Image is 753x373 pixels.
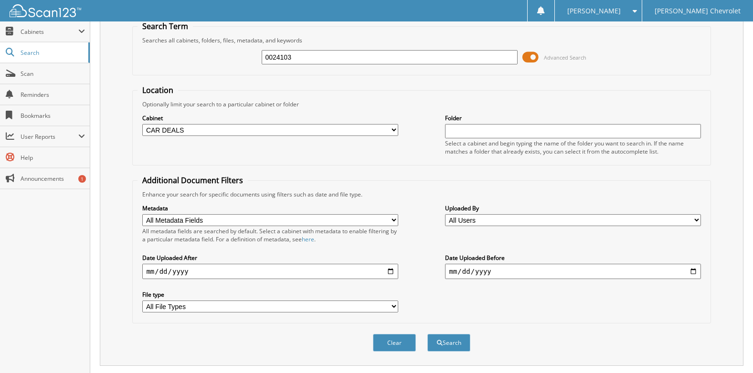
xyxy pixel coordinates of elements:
span: Scan [21,70,85,78]
span: Help [21,154,85,162]
div: 1 [78,175,86,183]
div: Searches all cabinets, folders, files, metadata, and keywords [138,36,705,44]
input: start [142,264,398,279]
span: Search [21,49,84,57]
label: Date Uploaded After [142,254,398,262]
span: Advanced Search [544,54,586,61]
div: Select a cabinet and begin typing the name of the folder you want to search in. If the name match... [445,139,700,155]
label: Metadata [142,204,398,212]
img: scan123-logo-white.svg [10,4,81,17]
span: [PERSON_NAME] Chevrolet [655,8,741,14]
button: Clear [373,334,416,352]
label: File type [142,290,398,299]
legend: Additional Document Filters [138,175,248,186]
label: Cabinet [142,114,398,122]
legend: Location [138,85,178,95]
div: All metadata fields are searched by default. Select a cabinet with metadata to enable filtering b... [142,227,398,243]
span: Announcements [21,175,85,183]
label: Date Uploaded Before [445,254,700,262]
span: [PERSON_NAME] [567,8,621,14]
legend: Search Term [138,21,193,31]
span: Reminders [21,91,85,99]
span: User Reports [21,133,78,141]
button: Search [427,334,470,352]
input: end [445,264,700,279]
span: Cabinets [21,28,78,36]
a: here [302,235,314,243]
label: Uploaded By [445,204,700,212]
div: Enhance your search for specific documents using filters such as date and file type. [138,190,705,198]
span: Bookmarks [21,112,85,120]
label: Folder [445,114,700,122]
div: Optionally limit your search to a particular cabinet or folder [138,100,705,108]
